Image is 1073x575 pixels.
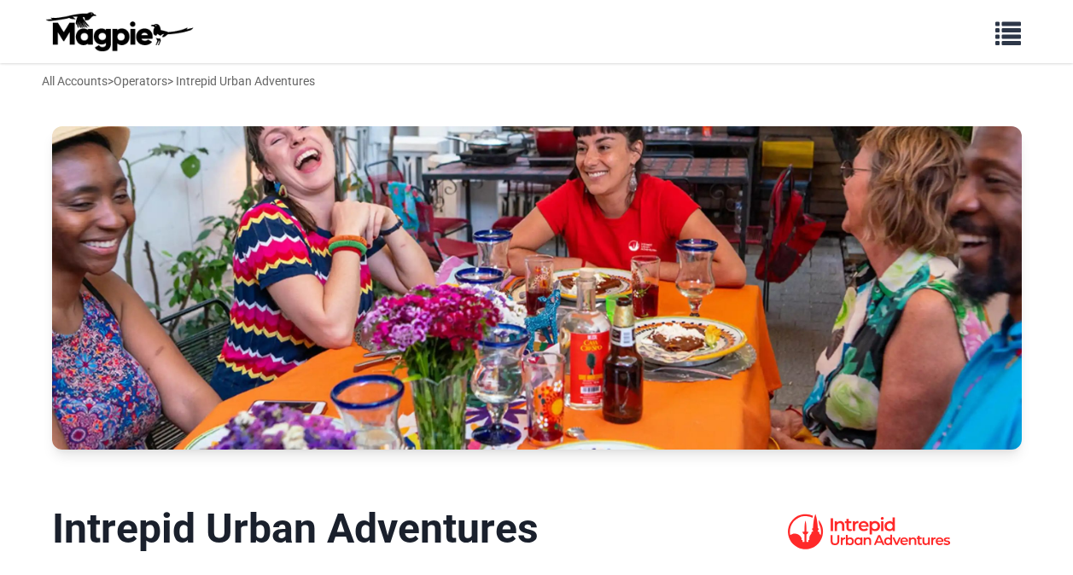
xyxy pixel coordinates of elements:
img: Intrepid Urban Adventures logo [787,504,951,559]
img: Intrepid Urban Adventures banner [52,126,1022,450]
a: All Accounts [42,74,108,88]
h1: Intrepid Urban Adventures [52,504,690,554]
a: Operators [114,74,167,88]
div: > > Intrepid Urban Adventures [42,72,315,90]
img: logo-ab69f6fb50320c5b225c76a69d11143b.png [42,11,195,52]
